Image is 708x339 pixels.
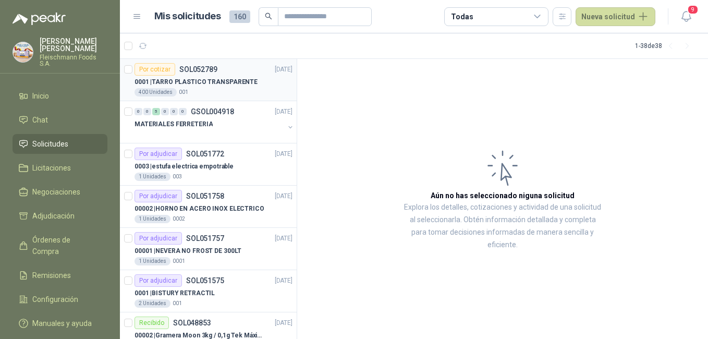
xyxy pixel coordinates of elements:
p: [DATE] [275,191,292,201]
a: Adjudicación [13,206,107,226]
p: [DATE] [275,149,292,159]
p: 001 [173,299,182,308]
div: Recibido [135,317,169,329]
h1: Mis solicitudes [154,9,221,24]
span: Manuales y ayuda [32,318,92,329]
div: Por cotizar [135,63,175,76]
a: 0 0 5 0 0 0 GSOL004918[DATE] MATERIALES FERRETERIA [135,105,295,139]
a: Manuales y ayuda [13,313,107,333]
p: SOL052789 [179,66,217,73]
a: Órdenes de Compra [13,230,107,261]
button: 9 [677,7,695,26]
span: Licitaciones [32,162,71,174]
p: 00002 | HORNO EN ACERO INOX ELECTRICO [135,204,264,214]
span: Chat [32,114,48,126]
div: Por adjudicar [135,190,182,202]
p: [DATE] [275,276,292,286]
img: Company Logo [13,42,33,62]
a: Inicio [13,86,107,106]
h3: Aún no has seleccionado niguna solicitud [431,190,575,201]
a: Negociaciones [13,182,107,202]
div: 0 [143,108,151,115]
span: Solicitudes [32,138,68,150]
p: 0001 [173,257,185,265]
div: 0 [179,108,187,115]
a: Remisiones [13,265,107,285]
a: Por adjudicarSOL051575[DATE] 0001 |BISTURY RETRACTIL2 Unidades001 [120,270,297,312]
a: Por adjudicarSOL051772[DATE] 0003 |estufa electrica empotrable1 Unidades003 [120,143,297,186]
img: Logo peakr [13,13,66,25]
p: 001 [179,88,188,96]
a: Por adjudicarSOL051758[DATE] 00002 |HORNO EN ACERO INOX ELECTRICO1 Unidades0002 [120,186,297,228]
p: 0002 [173,215,185,223]
p: Explora los detalles, cotizaciones y actividad de una solicitud al seleccionarla. Obtén informaci... [401,201,604,251]
div: Todas [451,11,473,22]
p: SOL051772 [186,150,224,158]
span: Configuración [32,294,78,305]
p: SOL048853 [173,319,211,326]
button: Nueva solicitud [576,7,655,26]
p: 0003 | estufa electrica empotrable [135,162,234,172]
p: 003 [173,173,182,181]
p: SOL051758 [186,192,224,200]
div: 0 [170,108,178,115]
a: Por cotizarSOL052789[DATE] 0001 |TARRO PLASTICO TRANSPARENTE400 Unidades001 [120,59,297,101]
p: [DATE] [275,234,292,244]
p: MATERIALES FERRETERIA [135,119,213,129]
span: Negociaciones [32,186,80,198]
p: Fleischmann Foods S.A. [40,54,107,67]
p: 00001 | NEVERA NO FROST DE 300LT [135,246,241,256]
div: 1 - 38 de 38 [635,38,695,54]
span: 160 [229,10,250,23]
span: Órdenes de Compra [32,234,97,257]
a: Por adjudicarSOL051757[DATE] 00001 |NEVERA NO FROST DE 300LT1 Unidades0001 [120,228,297,270]
span: Remisiones [32,270,71,281]
div: 1 Unidades [135,257,170,265]
p: SOL051575 [186,277,224,284]
p: GSOL004918 [191,108,234,115]
div: 0 [161,108,169,115]
a: Configuración [13,289,107,309]
div: 2 Unidades [135,299,170,308]
p: SOL051757 [186,235,224,242]
p: 0001 | BISTURY RETRACTIL [135,288,215,298]
div: 1 Unidades [135,173,170,181]
p: [PERSON_NAME] [PERSON_NAME] [40,38,107,52]
div: Por adjudicar [135,232,182,245]
span: 9 [687,5,699,15]
span: search [265,13,272,20]
p: [DATE] [275,107,292,117]
div: Por adjudicar [135,274,182,287]
p: 0001 | TARRO PLASTICO TRANSPARENTE [135,77,258,87]
a: Licitaciones [13,158,107,178]
a: Solicitudes [13,134,107,154]
div: 0 [135,108,142,115]
p: [DATE] [275,65,292,75]
div: 5 [152,108,160,115]
div: Por adjudicar [135,148,182,160]
div: 1 Unidades [135,215,170,223]
span: Inicio [32,90,49,102]
span: Adjudicación [32,210,75,222]
p: [DATE] [275,318,292,328]
a: Chat [13,110,107,130]
div: 400 Unidades [135,88,177,96]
